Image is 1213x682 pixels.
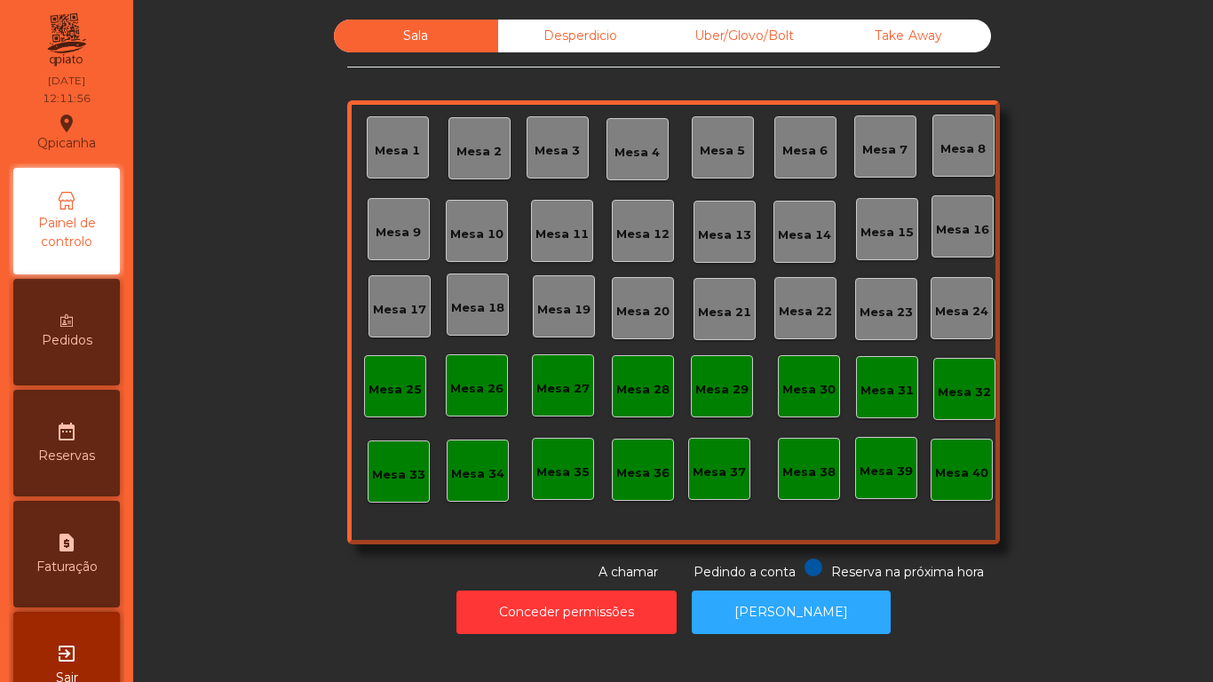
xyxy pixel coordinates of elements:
span: Pedindo a conta [694,564,796,580]
div: Mesa 4 [614,144,660,162]
div: Mesa 40 [935,464,988,482]
div: Mesa 9 [376,224,421,242]
div: Mesa 19 [537,301,591,319]
div: Mesa 32 [938,384,991,401]
div: Mesa 28 [616,381,670,399]
i: location_on [56,113,77,134]
span: A chamar [599,564,658,580]
i: date_range [56,421,77,442]
div: Mesa 35 [536,464,590,481]
button: Conceder permissões [456,591,677,634]
div: Mesa 37 [693,464,746,481]
div: Mesa 5 [700,142,745,160]
div: Mesa 20 [616,303,670,321]
button: [PERSON_NAME] [692,591,891,634]
div: Mesa 39 [860,463,913,480]
div: Mesa 17 [373,301,426,319]
div: Mesa 15 [860,224,914,242]
div: Mesa 16 [936,221,989,239]
div: Mesa 29 [695,381,749,399]
img: qpiato [44,9,88,71]
div: Mesa 22 [779,303,832,321]
div: Mesa 2 [456,143,502,161]
div: Mesa 8 [940,140,986,158]
i: request_page [56,532,77,553]
div: 12:11:56 [43,91,91,107]
div: Mesa 1 [375,142,420,160]
div: Qpicanha [37,110,96,155]
div: Mesa 10 [450,226,503,243]
span: Painel de controlo [18,214,115,251]
div: Mesa 33 [372,466,425,484]
div: Mesa 36 [616,464,670,482]
div: Mesa 31 [860,382,914,400]
span: Faturação [36,558,98,576]
div: Sala [334,20,498,52]
div: Mesa 26 [450,380,503,398]
div: Mesa 21 [698,304,751,321]
div: Desperdicio [498,20,662,52]
span: Reserva na próxima hora [831,564,984,580]
div: Mesa 34 [451,465,504,483]
div: Mesa 14 [778,226,831,244]
div: [DATE] [48,73,85,89]
div: Mesa 30 [782,381,836,399]
div: Mesa 3 [535,142,580,160]
div: Mesa 23 [860,304,913,321]
div: Mesa 12 [616,226,670,243]
div: Uber/Glovo/Bolt [662,20,827,52]
div: Mesa 6 [782,142,828,160]
div: Mesa 7 [862,141,908,159]
div: Mesa 27 [536,380,590,398]
div: Mesa 11 [535,226,589,243]
div: Mesa 38 [782,464,836,481]
div: Take Away [827,20,991,52]
div: Mesa 13 [698,226,751,244]
i: exit_to_app [56,643,77,664]
span: Pedidos [42,331,92,350]
div: Mesa 18 [451,299,504,317]
span: Reservas [38,447,95,465]
div: Mesa 25 [369,381,422,399]
div: Mesa 24 [935,303,988,321]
